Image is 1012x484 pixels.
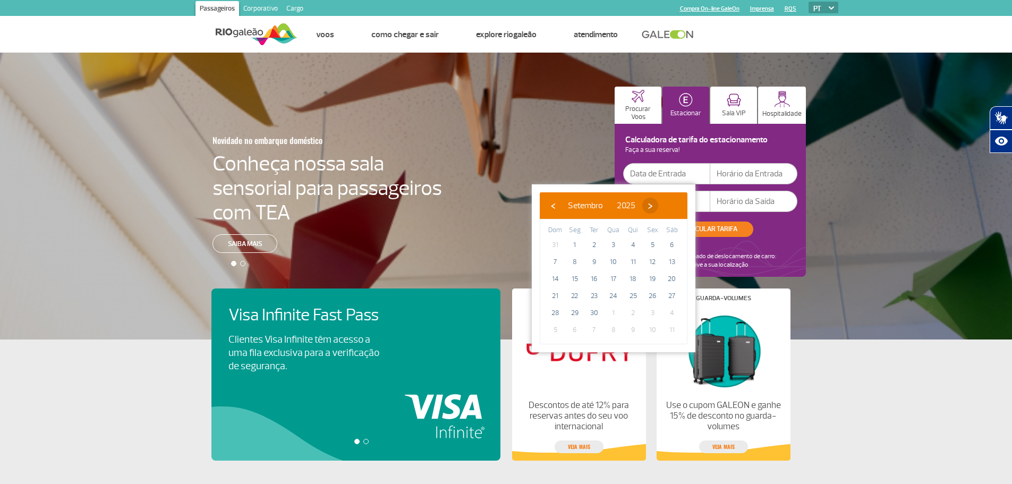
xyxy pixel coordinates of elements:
span: 15 [566,270,583,287]
span: 6 [566,321,583,338]
h3: Novidade no embarque doméstico [212,129,390,151]
th: weekday [604,225,624,236]
p: Procurar Voos [620,105,656,121]
a: Explore RIOgaleão [476,29,537,40]
span: 20 [664,270,681,287]
span: 7 [547,253,564,270]
span: 8 [566,253,583,270]
span: Setembro [568,200,603,211]
span: 10 [644,321,661,338]
span: 19 [644,270,661,287]
span: 8 [605,321,622,338]
span: 30 [585,304,602,321]
span: 11 [625,253,642,270]
a: Cargo [282,1,308,18]
th: weekday [623,225,643,236]
a: Saiba mais [212,234,277,253]
img: airplaneHome.svg [632,90,644,103]
button: ‹ [545,198,561,214]
span: 14 [547,270,564,287]
img: vipRoom.svg [727,94,741,107]
span: 29 [566,304,583,321]
span: 16 [585,270,602,287]
a: Como chegar e sair [371,29,439,40]
span: 18 [625,270,642,287]
button: › [642,198,658,214]
bs-datepicker-container: calendar [532,184,695,352]
th: weekday [662,225,682,236]
p: Use o cupom GALEON e ganhe 15% de desconto no guarda-volumes [665,400,781,432]
p: Tempo estimado de deslocamento de carro: Ative a sua localização [661,252,776,269]
bs-datepicker-navigation-view: ​ ​ ​ [545,199,658,209]
span: 9 [625,321,642,338]
span: 22 [566,287,583,304]
span: 2025 [617,200,635,211]
th: weekday [565,225,585,236]
a: Imprensa [750,5,774,12]
span: 26 [644,287,661,304]
p: Estacionar [670,109,701,117]
h4: Visa Infinite Fast Pass [228,305,397,325]
button: Sala VIP [710,87,757,124]
button: Abrir recursos assistivos. [990,130,1012,153]
a: Passageiros [195,1,239,18]
span: 10 [605,253,622,270]
span: 24 [605,287,622,304]
img: Lojas [521,310,636,392]
span: 4 [664,304,681,321]
a: veja mais [555,440,603,453]
h4: Conheça nossa sala sensorial para passageiros com TEA [212,151,442,225]
p: Clientes Visa Infinite têm acesso a uma fila exclusiva para a verificação de segurança. [228,333,379,373]
input: Horário da Entrada [710,163,797,184]
span: 21 [547,287,564,304]
span: 3 [644,304,661,321]
h4: Calculadora de tarifa do estacionamento [623,137,797,143]
span: 25 [625,287,642,304]
th: weekday [584,225,604,236]
input: Horário da Saída [710,191,797,212]
img: carParkingHomeActive.svg [679,93,693,107]
button: Procurar Voos [615,87,661,124]
th: weekday [546,225,565,236]
span: 5 [547,321,564,338]
a: Voos [316,29,334,40]
div: Plugin de acessibilidade da Hand Talk. [990,106,1012,153]
span: 13 [664,253,681,270]
button: Estacionar [662,87,709,124]
span: 4 [625,236,642,253]
img: Guarda-volumes [665,310,781,392]
span: 27 [664,287,681,304]
span: 7 [585,321,602,338]
a: RQS [785,5,796,12]
p: Descontos de até 12% para reservas antes do seu voo internacional [521,400,636,432]
span: 2 [585,236,602,253]
span: 28 [547,304,564,321]
span: 11 [664,321,681,338]
input: Data de Entrada [623,163,710,184]
a: veja mais [699,440,748,453]
span: 2 [625,304,642,321]
button: Abrir tradutor de língua de sinais. [990,106,1012,130]
span: 17 [605,270,622,287]
button: 2025 [610,198,642,214]
span: 3 [605,236,622,253]
p: Faça a sua reserva! [623,147,797,153]
h4: Guarda-volumes [696,295,751,301]
p: Hospitalidade [762,110,802,118]
a: Visa Infinite Fast PassClientes Visa Infinite têm acesso a uma fila exclusiva para a verificação ... [228,305,483,373]
a: Compra On-line GaleOn [680,5,739,12]
button: CALCULAR TARIFA [668,222,753,237]
img: hospitality.svg [774,91,790,107]
span: 6 [664,236,681,253]
span: 1 [605,304,622,321]
button: Hospitalidade [758,87,806,124]
span: 9 [585,253,602,270]
span: 12 [644,253,661,270]
span: 23 [585,287,602,304]
span: 1 [566,236,583,253]
button: Setembro [561,198,610,214]
p: Sala VIP [722,109,746,117]
span: 5 [644,236,661,253]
